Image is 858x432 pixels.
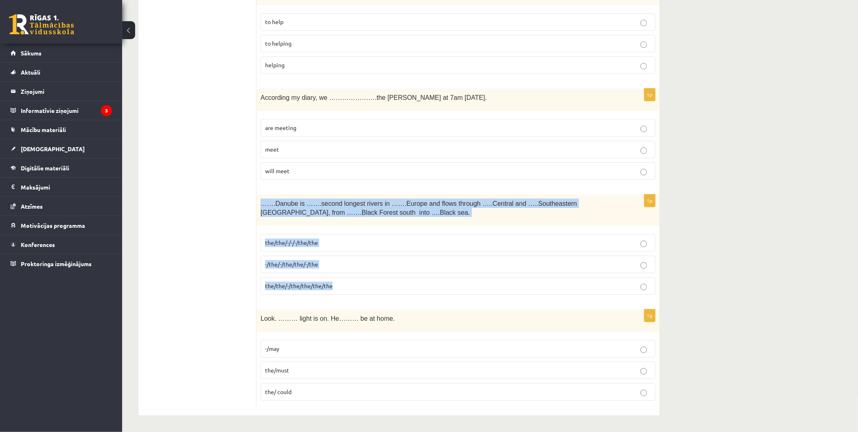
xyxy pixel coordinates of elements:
[11,235,112,254] a: Konferences
[265,388,292,395] span: the/ could
[261,200,577,216] span: …….Danube is …….second longest rivers in …….Europe and flows through …..Central and …..Southeaste...
[644,309,656,322] p: 1p
[641,346,647,353] input: -/may
[644,88,656,101] p: 1p
[265,40,292,47] span: to helping
[9,14,74,35] a: Rīgas 1. Tālmācības vidusskola
[21,145,85,152] span: [DEMOGRAPHIC_DATA]
[641,262,647,269] input: -/the/-/the/the/-/the
[265,18,283,25] span: to help
[11,254,112,273] a: Proktoringa izmēģinājums
[641,63,647,69] input: helping
[21,203,43,210] span: Atzīmes
[21,126,66,133] span: Mācību materiāli
[265,260,318,268] span: -/the/-/the/the/-/the
[21,82,112,101] legend: Ziņojumi
[11,63,112,82] a: Aktuāli
[641,390,647,396] input: the/ could
[11,101,112,120] a: Informatīvie ziņojumi3
[21,164,69,172] span: Digitālie materiāli
[641,284,647,290] input: the/the/-/the/the/the/the
[265,345,279,352] span: -/may
[265,124,296,131] span: are meeting
[641,20,647,26] input: to help
[21,260,92,267] span: Proktoringa izmēģinājums
[21,222,85,229] span: Motivācijas programma
[641,126,647,132] input: are meeting
[265,145,279,153] span: meet
[641,368,647,375] input: the/must
[11,197,112,216] a: Atzīmes
[21,49,42,57] span: Sākums
[11,139,112,158] a: [DEMOGRAPHIC_DATA]
[11,120,112,139] a: Mācību materiāli
[101,105,112,116] i: 3
[11,178,112,196] a: Maksājumi
[21,241,55,248] span: Konferences
[21,178,112,196] legend: Maksājumi
[641,240,647,247] input: the/the/-/-/-/the/the
[265,167,290,174] span: will meet
[11,159,112,177] a: Digitālie materiāli
[641,41,647,48] input: to helping
[644,194,656,207] p: 1p
[261,94,487,101] span: According my diary, we ………………….the [PERSON_NAME] at 7am [DATE].
[261,315,395,322] span: Look. ……… light is on. He……… be at home.
[265,366,289,374] span: the/must
[265,282,333,289] span: the/the/-/the/the/the/the
[641,169,647,175] input: will meet
[265,61,285,68] span: helping
[641,147,647,154] input: meet
[11,44,112,62] a: Sākums
[11,216,112,235] a: Motivācijas programma
[21,101,112,120] legend: Informatīvie ziņojumi
[11,82,112,101] a: Ziņojumi
[265,239,318,246] span: the/the/-/-/-/the/the
[21,68,40,76] span: Aktuāli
